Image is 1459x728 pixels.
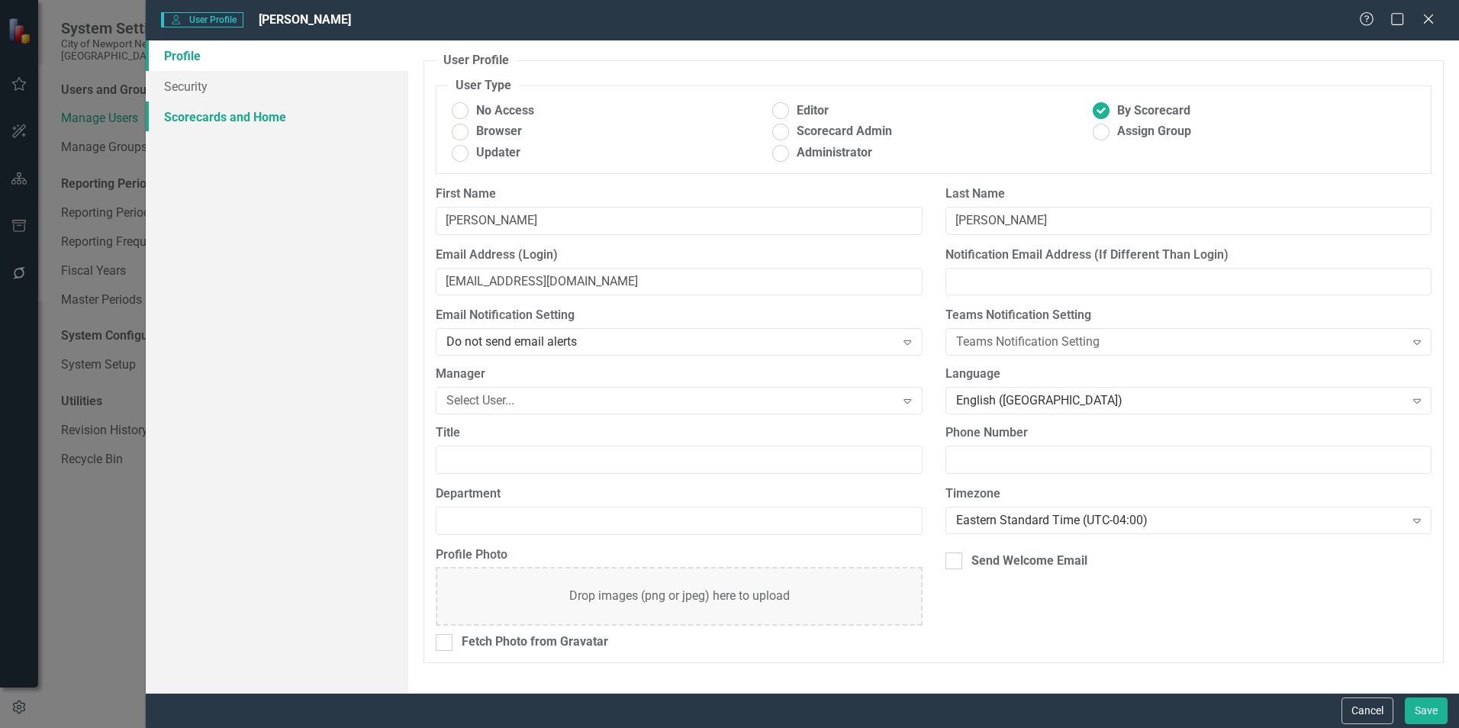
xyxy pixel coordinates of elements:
[1405,697,1448,724] button: Save
[797,144,872,162] span: Administrator
[569,588,790,605] div: Drop images (png or jpeg) here to upload
[146,71,408,101] a: Security
[436,546,922,564] label: Profile Photo
[945,485,1432,503] label: Timezone
[436,246,922,264] label: Email Address (Login)
[446,392,895,410] div: Select User...
[1341,697,1393,724] button: Cancel
[161,12,243,27] span: User Profile
[945,366,1432,383] label: Language
[146,40,408,71] a: Profile
[436,185,922,203] label: First Name
[956,333,1405,351] div: Teams Notification Setting
[436,307,922,324] label: Email Notification Setting
[956,511,1405,529] div: Eastern Standard Time (UTC-04:00)
[971,552,1087,570] div: Send Welcome Email
[436,52,517,69] legend: User Profile
[1117,123,1191,140] span: Assign Group
[476,144,520,162] span: Updater
[476,123,522,140] span: Browser
[945,424,1432,442] label: Phone Number
[462,633,608,651] div: Fetch Photo from Gravatar
[945,307,1432,324] label: Teams Notification Setting
[956,392,1405,410] div: English ([GEOGRAPHIC_DATA])
[945,185,1432,203] label: Last Name
[446,333,895,351] div: Do not send email alerts
[1117,102,1190,120] span: By Scorecard
[797,123,892,140] span: Scorecard Admin
[259,12,351,27] span: [PERSON_NAME]
[436,424,922,442] label: Title
[436,366,922,383] label: Manager
[436,485,922,503] label: Department
[146,101,408,132] a: Scorecards and Home
[476,102,534,120] span: No Access
[797,102,829,120] span: Editor
[945,246,1432,264] label: Notification Email Address (If Different Than Login)
[448,77,519,95] legend: User Type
